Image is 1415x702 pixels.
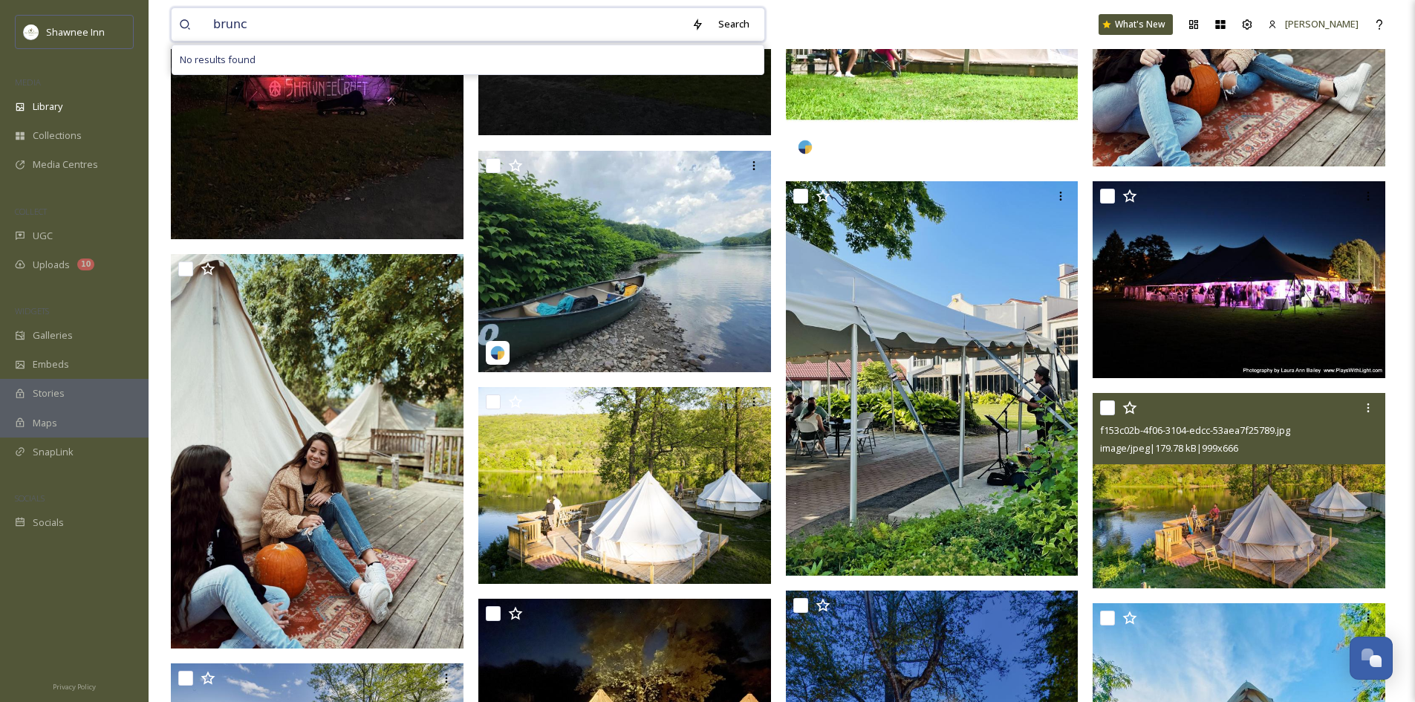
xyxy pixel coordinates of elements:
span: COLLECT [15,206,47,217]
span: Shawnee Inn [46,25,105,39]
span: Library [33,100,62,114]
span: f153c02b-4f06-3104-edcc-53aea7f25789.jpg [1100,423,1290,437]
img: ff563d43-d1bc-7b82-3a64-54a6484a64a8.jpg [171,254,466,648]
a: Privacy Policy [53,677,96,695]
span: SOCIALS [15,493,45,504]
span: image/jpeg | 179.78 kB | 999 x 666 [1100,441,1238,455]
input: Search your library [206,8,684,41]
span: Collections [33,129,82,143]
img: philoxeniatravelco_17939305745017038.jpg [478,151,774,373]
span: Galleries [33,328,73,342]
img: snapsea-logo.png [490,345,505,360]
img: shawnee-300x300.jpg [24,25,39,39]
img: 9c173a2b-468d-c89f-b3d4-bbf2bbb80bda.jpg [478,387,774,585]
a: What's New [1099,14,1173,35]
span: MEDIA [15,77,41,88]
img: 975afe06-146f-97ad-f2b4-1169381b8daa.jpg [1093,181,1388,378]
span: SnapLink [33,445,74,459]
img: 18bf4426-1b4b-ab3e-a7ef-15abb41b4593.jpg [786,181,1081,575]
span: [PERSON_NAME] [1285,17,1359,30]
span: Socials [33,516,64,530]
span: UGC [33,229,53,243]
span: No results found [180,53,256,67]
img: f153c02b-4f06-3104-edcc-53aea7f25789.jpg [1093,393,1385,588]
span: Media Centres [33,157,98,172]
img: snapsea-logo.png [798,140,813,155]
span: Uploads [33,258,70,272]
span: Stories [33,386,65,400]
span: Embeds [33,357,69,371]
span: WIDGETS [15,305,49,316]
div: 10 [77,259,94,270]
a: [PERSON_NAME] [1261,10,1366,39]
div: Search [711,10,757,39]
button: Open Chat [1350,637,1393,680]
span: Maps [33,416,57,430]
span: Privacy Policy [53,682,96,692]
